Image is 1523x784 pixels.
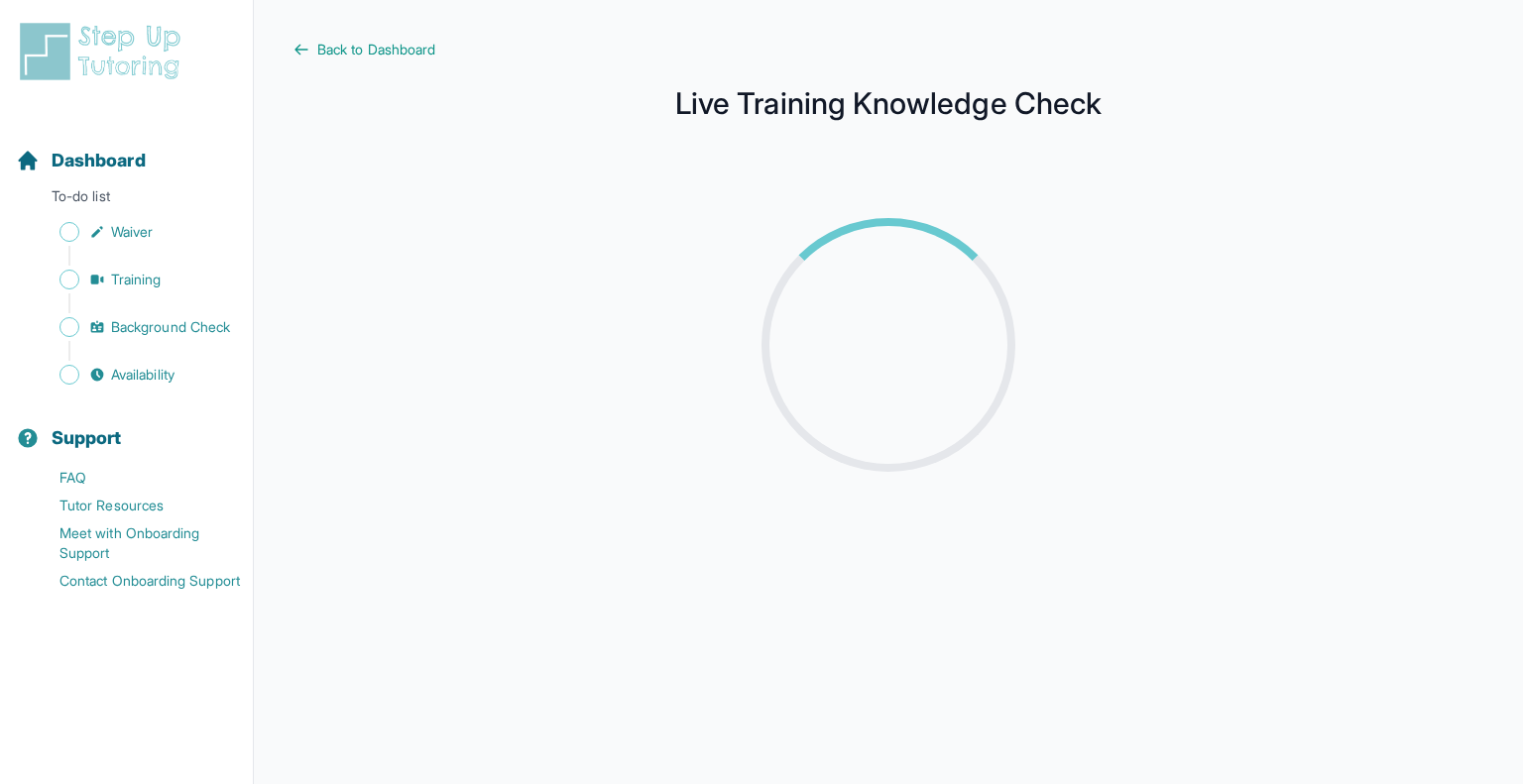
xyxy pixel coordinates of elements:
[16,361,253,389] a: Availability
[52,147,146,174] span: Dashboard
[16,20,192,83] img: logo
[8,186,245,214] p: To-do list
[111,222,153,242] span: Waiver
[111,365,175,385] span: Availability
[16,313,253,341] a: Background Check
[317,40,435,59] span: Back to Dashboard
[111,270,162,289] span: Training
[16,464,253,492] a: FAQ
[293,40,1483,59] a: Back to Dashboard
[52,424,122,452] span: Support
[8,115,245,182] button: Dashboard
[293,91,1483,115] h1: Live Training Knowledge Check
[16,218,253,246] a: Waiver
[16,147,146,174] a: Dashboard
[16,266,253,293] a: Training
[111,317,230,337] span: Background Check
[8,392,245,460] button: Support
[16,519,253,567] a: Meet with Onboarding Support
[16,492,253,519] a: Tutor Resources
[16,567,253,595] a: Contact Onboarding Support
